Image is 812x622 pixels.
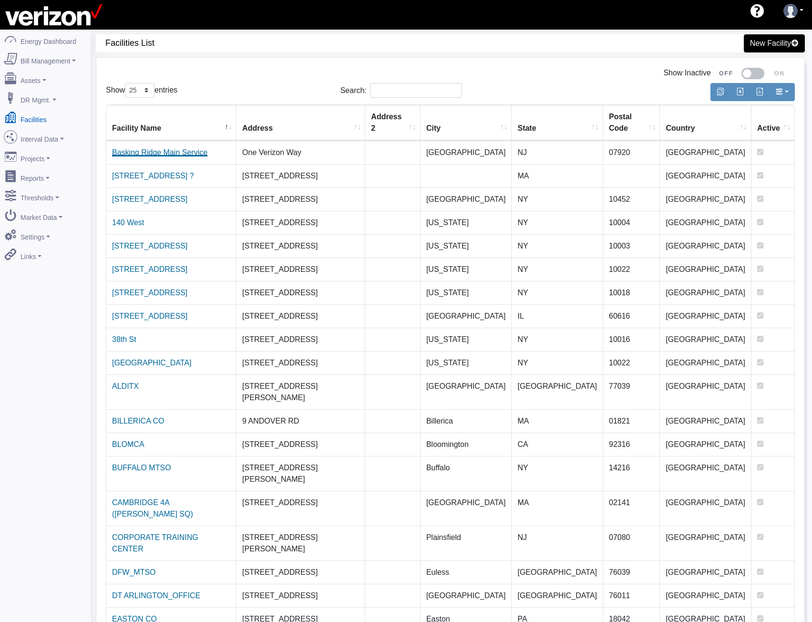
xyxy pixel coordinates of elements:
[421,141,512,164] td: [GEOGRAPHIC_DATA]
[112,498,193,518] a: CAMBRIDGE 4A ([PERSON_NAME] SQ)
[660,234,751,258] td: [GEOGRAPHIC_DATA]
[421,374,512,409] td: [GEOGRAPHIC_DATA]
[421,584,512,607] td: [GEOGRAPHIC_DATA]
[660,409,751,433] td: [GEOGRAPHIC_DATA]
[512,491,603,526] td: MA
[236,258,365,281] td: [STREET_ADDRESS]
[660,526,751,560] td: [GEOGRAPHIC_DATA]
[512,328,603,351] td: NY
[603,584,660,607] td: 76011
[421,234,512,258] td: [US_STATE]
[106,67,795,79] div: Show Inactive
[421,433,512,456] td: Bloomington
[710,83,730,101] button: Copy to clipboard
[421,211,512,234] td: [US_STATE]
[112,533,198,553] a: CORPORATE TRAINING CENTER
[421,281,512,304] td: [US_STATE]
[660,584,751,607] td: [GEOGRAPHIC_DATA]
[603,456,660,491] td: 14216
[603,141,660,164] td: 07920
[660,281,751,304] td: [GEOGRAPHIC_DATA]
[660,491,751,526] td: [GEOGRAPHIC_DATA]
[603,211,660,234] td: 10004
[512,141,603,164] td: NJ
[660,456,751,491] td: [GEOGRAPHIC_DATA]
[236,433,365,456] td: [STREET_ADDRESS]
[125,83,154,98] select: Showentries
[112,568,156,576] a: DFW_MTSO
[365,105,421,141] th: Address 2 : activate to sort column ascending
[236,491,365,526] td: [STREET_ADDRESS]
[769,83,795,101] button: Show/Hide Columns
[512,374,603,409] td: [GEOGRAPHIC_DATA]
[236,526,365,560] td: [STREET_ADDRESS][PERSON_NAME]
[236,281,365,304] td: [STREET_ADDRESS]
[751,105,794,141] th: Active : activate to sort column ascending
[603,304,660,328] td: 60616
[112,382,139,390] a: ALDITX
[512,409,603,433] td: MA
[512,258,603,281] td: NY
[236,328,365,351] td: [STREET_ADDRESS]
[660,374,751,409] td: [GEOGRAPHIC_DATA]
[112,464,171,472] a: BUFFALO MTSO
[106,83,177,98] label: Show entries
[512,164,603,187] td: MA
[512,234,603,258] td: NY
[512,281,603,304] td: NY
[421,105,512,141] th: City : activate to sort column ascending
[236,374,365,409] td: [STREET_ADDRESS][PERSON_NAME]
[660,560,751,584] td: [GEOGRAPHIC_DATA]
[105,34,455,52] span: Facilities List
[421,456,512,491] td: Buffalo
[421,187,512,211] td: [GEOGRAPHIC_DATA]
[512,351,603,374] td: NY
[783,4,798,18] img: user-3.svg
[112,440,144,448] a: BLOMCA
[512,105,603,141] th: State : activate to sort column ascending
[603,433,660,456] td: 92316
[421,409,512,433] td: Billerica
[603,374,660,409] td: 77039
[512,211,603,234] td: NY
[421,491,512,526] td: [GEOGRAPHIC_DATA]
[112,312,187,320] a: [STREET_ADDRESS]
[512,456,603,491] td: NY
[112,218,144,227] a: 140 West
[603,258,660,281] td: 10022
[112,289,187,297] a: [STREET_ADDRESS]
[603,234,660,258] td: 10003
[112,148,207,156] a: Basking Ridge Main Service
[730,83,750,101] button: Export to Excel
[421,328,512,351] td: [US_STATE]
[603,560,660,584] td: 76039
[236,187,365,211] td: [STREET_ADDRESS]
[660,258,751,281] td: [GEOGRAPHIC_DATA]
[236,164,365,187] td: [STREET_ADDRESS]
[660,105,751,141] th: Country : activate to sort column ascending
[744,34,805,52] a: New Facility
[236,351,365,374] td: [STREET_ADDRESS]
[603,409,660,433] td: 01821
[512,526,603,560] td: NJ
[112,195,187,203] a: [STREET_ADDRESS]
[603,351,660,374] td: 10022
[112,417,164,425] a: BILLERICA CO
[750,83,770,101] button: Generate PDF
[603,328,660,351] td: 10016
[112,242,187,250] a: [STREET_ADDRESS]
[236,211,365,234] td: [STREET_ADDRESS]
[660,141,751,164] td: [GEOGRAPHIC_DATA]
[370,83,462,98] input: Search:
[340,83,462,98] label: Search:
[603,105,660,141] th: Postal Code : activate to sort column ascending
[512,304,603,328] td: IL
[236,234,365,258] td: [STREET_ADDRESS]
[112,265,187,273] a: [STREET_ADDRESS]
[421,351,512,374] td: [US_STATE]
[106,105,236,141] th: Facility Name : activate to sort column descending
[512,187,603,211] td: NY
[112,172,194,180] a: [STREET_ADDRESS] ?
[236,304,365,328] td: [STREET_ADDRESS]
[421,560,512,584] td: Euless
